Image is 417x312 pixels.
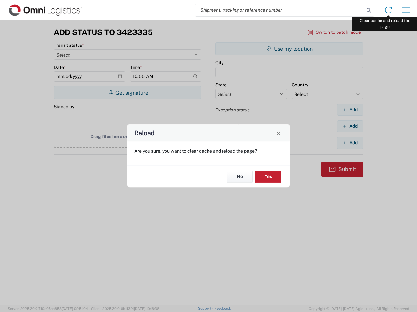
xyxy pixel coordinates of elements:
p: Are you sure, you want to clear cache and reload the page? [134,148,283,154]
button: Close [274,128,283,137]
button: No [227,171,253,183]
h4: Reload [134,128,155,138]
button: Yes [255,171,281,183]
input: Shipment, tracking or reference number [195,4,364,16]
